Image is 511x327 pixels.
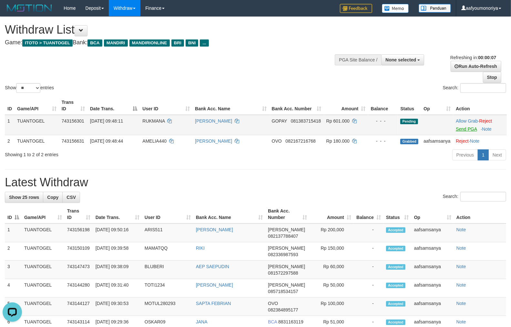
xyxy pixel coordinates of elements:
[5,23,334,36] h1: Withdraw List
[65,279,93,298] td: 743144280
[196,301,231,306] a: SAPTA FEBRIAN
[456,227,466,232] a: Note
[87,39,102,47] span: BCA
[371,118,395,124] div: - - -
[386,283,405,288] span: Accepted
[142,298,193,316] td: MOTUL280293
[186,39,198,47] span: BNI
[9,195,39,200] span: Show 25 rows
[453,135,507,147] td: ·
[385,57,416,62] span: None selected
[456,319,466,324] a: Note
[22,261,65,279] td: TUANTOGEL
[335,54,381,65] div: PGA Site Balance /
[482,126,492,132] a: Note
[268,307,298,312] span: Copy 082384895177 to clipboard
[291,118,321,124] span: Copy 081383715418 to clipboard
[66,195,76,200] span: CSV
[5,96,15,115] th: ID
[386,301,405,307] span: Accepted
[451,61,501,72] a: Run Auto-Refresh
[400,119,418,124] span: Pending
[310,261,354,279] td: Rp 60,000
[456,118,479,124] span: ·
[456,264,466,269] a: Note
[386,320,405,325] span: Accepted
[22,205,65,223] th: Game/API: activate to sort column ascending
[93,298,142,316] td: [DATE] 09:30:53
[354,298,383,316] td: -
[268,264,305,269] span: [PERSON_NAME]
[412,242,454,261] td: aafsamsanya
[104,39,128,47] span: MANDIRI
[22,279,65,298] td: TUANTOGEL
[93,279,142,298] td: [DATE] 09:31:40
[412,279,454,298] td: aafsamsanya
[142,279,193,298] td: TOTI1234
[65,298,93,316] td: 743144127
[456,126,477,132] a: Send PGA
[456,301,466,306] a: Note
[400,139,418,144] span: Grabbed
[5,115,15,135] td: 1
[65,223,93,242] td: 743156198
[278,319,303,324] span: Copy 8831163119 to clipboard
[15,135,59,147] td: TUANTOGEL
[478,149,489,160] a: 1
[5,176,506,189] h1: Latest Withdraw
[454,205,506,223] th: Action
[93,242,142,261] td: [DATE] 09:39:58
[460,83,506,93] input: Search:
[340,4,372,13] img: Feedback.jpg
[483,72,501,83] a: Stop
[478,55,496,60] strong: 00:00:07
[354,261,383,279] td: -
[5,261,22,279] td: 3
[22,298,65,316] td: TUANTOGEL
[65,242,93,261] td: 743150109
[354,242,383,261] td: -
[470,138,480,144] a: Note
[5,298,22,316] td: 5
[196,264,229,269] a: AEP SAEPUDIN
[65,261,93,279] td: 743147473
[140,96,192,115] th: User ID: activate to sort column ascending
[326,118,350,124] span: Rp 601.000
[87,96,140,115] th: Date Trans.: activate to sort column descending
[195,118,232,124] a: [PERSON_NAME]
[142,118,165,124] span: RUKMANA
[488,149,506,160] a: Next
[129,39,170,47] span: MANDIRIONLINE
[5,83,54,93] label: Show entries
[386,264,405,270] span: Accepted
[368,96,398,115] th: Balance
[412,223,454,242] td: aafsamsanya
[59,96,87,115] th: Trans ID: activate to sort column ascending
[268,245,305,251] span: [PERSON_NAME]
[453,115,507,135] td: ·
[310,223,354,242] td: Rp 200,000
[460,192,506,202] input: Search:
[381,54,424,65] button: None selected
[272,138,282,144] span: OVO
[419,4,451,13] img: panduan.png
[354,205,383,223] th: Balance: activate to sort column ascending
[479,118,492,124] a: Reject
[62,138,84,144] span: 743156631
[142,261,193,279] td: BLUBERI
[286,138,316,144] span: Copy 082167216768 to clipboard
[268,252,298,257] span: Copy 082336987593 to clipboard
[310,279,354,298] td: Rp 50,000
[386,246,405,251] span: Accepted
[272,118,287,124] span: GOPAY
[456,282,466,288] a: Note
[90,138,123,144] span: [DATE] 09:48:44
[265,205,310,223] th: Bank Acc. Number: activate to sort column ascending
[196,282,233,288] a: [PERSON_NAME]
[171,39,184,47] span: BRI
[310,298,354,316] td: Rp 100,000
[269,96,324,115] th: Bank Acc. Number: activate to sort column ascending
[15,96,59,115] th: Game/API: activate to sort column ascending
[193,205,265,223] th: Bank Acc. Name: activate to sort column ascending
[196,227,233,232] a: [PERSON_NAME]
